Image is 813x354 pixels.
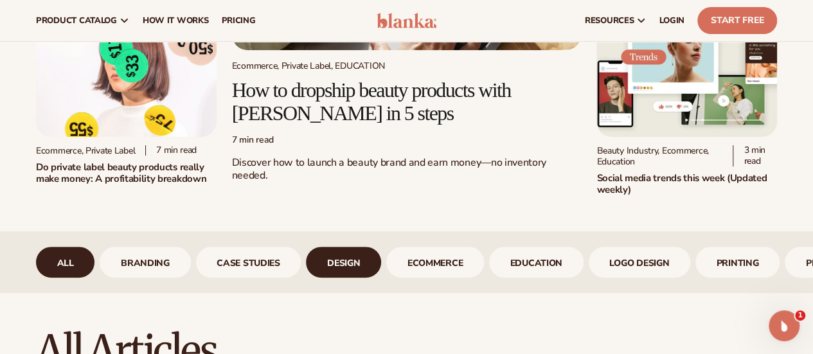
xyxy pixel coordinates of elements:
h2: How to dropship beauty products with [PERSON_NAME] in 5 steps [232,79,582,124]
a: ecommerce [386,247,484,278]
a: logo design [589,247,690,278]
div: 7 min read [232,135,582,146]
div: 1 / 9 [36,247,94,278]
div: Ecommerce, Private Label, EDUCATION [232,60,582,71]
h2: Social media trends this week (Updated weekly) [596,172,777,196]
a: printing [695,247,780,278]
span: product catalog [36,15,117,26]
div: 3 / 9 [196,247,301,278]
a: All [36,247,94,278]
img: logo [377,13,437,28]
img: Profitability of private label company [36,10,217,136]
a: Education [489,247,584,278]
div: 7 / 9 [589,247,690,278]
span: How It Works [143,15,209,26]
a: Profitability of private label company Ecommerce, Private Label 7 min readDo private label beauty... [36,10,217,184]
span: LOGIN [659,15,684,26]
div: Ecommerce, Private Label [36,145,135,156]
div: Beauty Industry, Ecommerce, Education [596,145,722,167]
a: branding [100,247,190,278]
div: 5 / 9 [386,247,484,278]
span: resources [585,15,634,26]
a: Start Free [697,7,777,34]
div: 3 min read [733,145,777,167]
div: 6 / 9 [489,247,584,278]
h2: Do private label beauty products really make money: A profitability breakdown [36,161,217,185]
div: 8 / 9 [695,247,780,278]
p: Discover how to launch a beauty brand and earn money—no inventory needed. [232,156,582,183]
iframe: Intercom live chat [769,310,800,341]
span: pricing [221,15,255,26]
div: 4 / 9 [306,247,381,278]
a: Social media trends this week (Updated weekly) Beauty Industry, Ecommerce, Education 3 min readSo... [596,10,777,195]
a: design [306,247,381,278]
div: 2 / 9 [100,247,190,278]
a: case studies [196,247,301,278]
img: Social media trends this week (Updated weekly) [596,10,777,136]
span: 1 [795,310,805,321]
div: 7 min read [145,145,197,156]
